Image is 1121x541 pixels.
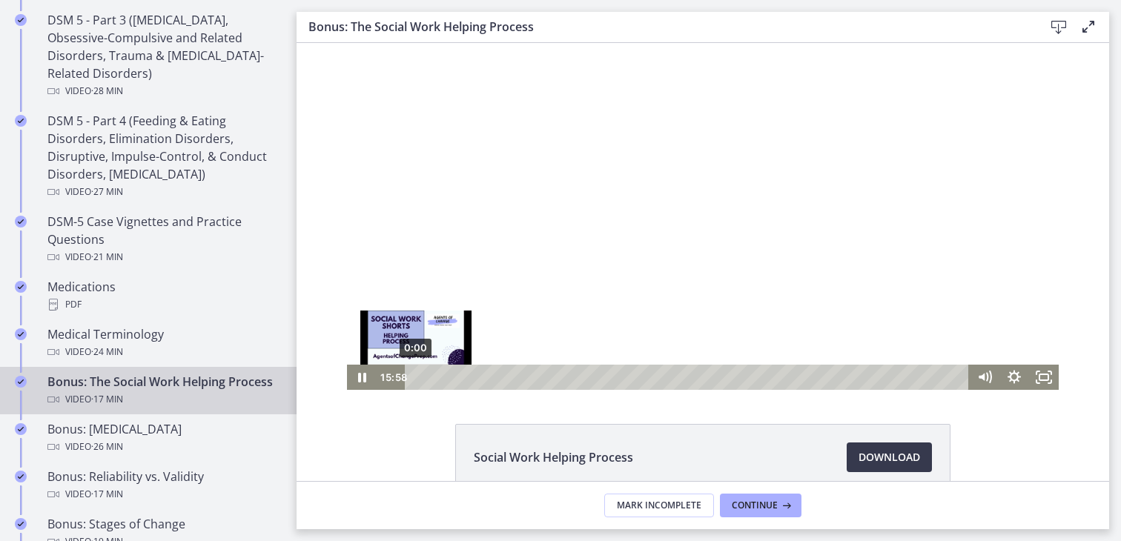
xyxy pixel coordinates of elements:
i: Completed [15,115,27,127]
button: Continue [720,494,801,517]
span: · 24 min [91,343,123,361]
i: Completed [15,376,27,388]
button: Fullscreen [733,322,762,347]
span: · 17 min [91,485,123,503]
div: Video [47,391,279,408]
div: Bonus: The Social Work Helping Process [47,373,279,408]
div: Bonus: Reliability vs. Validity [47,468,279,503]
div: DSM-5 Case Vignettes and Practice Questions [47,213,279,266]
div: Video [47,248,279,266]
div: Medications [47,278,279,313]
i: Completed [15,471,27,482]
span: · 27 min [91,183,123,201]
span: Mark Incomplete [617,499,701,511]
i: Completed [15,518,27,530]
span: Social Work Helping Process [474,448,633,466]
div: Video [47,485,279,503]
iframe: Video Lesson [297,43,1109,390]
span: · 21 min [91,248,123,266]
div: DSM 5 - Part 4 (Feeding & Eating Disorders, Elimination Disorders, Disruptive, Impulse-Control, &... [47,112,279,201]
span: · 26 min [91,438,123,456]
div: Video [47,343,279,361]
span: Download [859,448,920,466]
i: Completed [15,281,27,293]
button: Show settings menu [703,322,733,347]
i: Completed [15,328,27,340]
div: Video [47,82,279,100]
div: Video [47,438,279,456]
div: Video [47,183,279,201]
button: Mute [673,322,703,347]
div: DSM 5 - Part 3 ([MEDICAL_DATA], Obsessive-Compulsive and Related Disorders, Trauma & [MEDICAL_DAT... [47,11,279,100]
button: Mark Incomplete [604,494,714,517]
span: Continue [732,499,778,511]
span: · 28 min [91,82,123,100]
span: · 17 min [91,391,123,408]
div: PDF [47,296,279,313]
i: Completed [15,14,27,26]
h3: Bonus: The Social Work Helping Process [308,18,1020,36]
i: Completed [15,216,27,228]
a: Download [847,442,932,472]
i: Completed [15,423,27,435]
div: Bonus: [MEDICAL_DATA] [47,420,279,456]
div: Medical Terminology [47,325,279,361]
